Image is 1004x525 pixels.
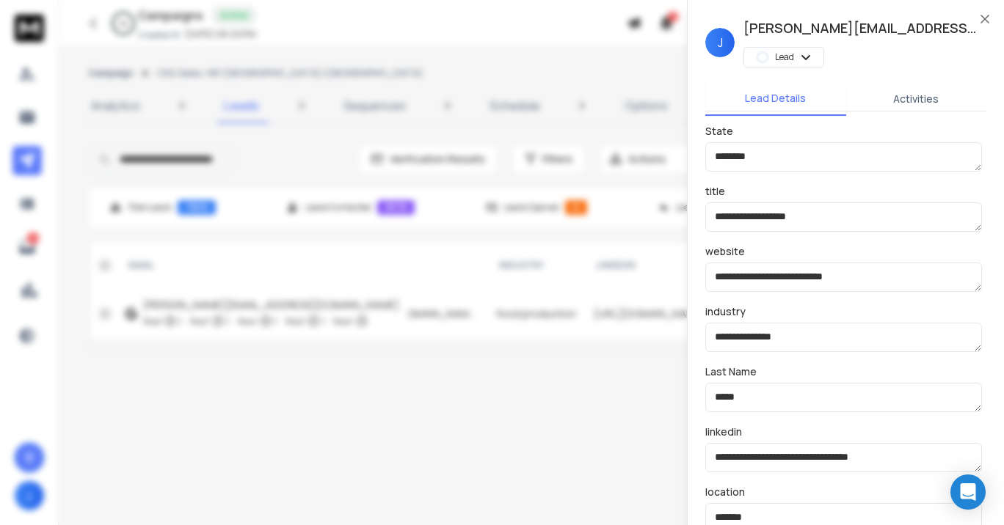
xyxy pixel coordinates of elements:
label: Last Name [705,367,757,377]
label: State [705,126,733,136]
label: industry [705,306,746,317]
h1: [PERSON_NAME][EMAIL_ADDRESS][DOMAIN_NAME] [743,18,978,38]
div: Open Intercom Messenger [950,474,986,510]
label: linkedin [705,427,742,437]
label: title [705,186,725,197]
label: location [705,487,745,497]
label: website [705,246,745,257]
p: Lead [775,51,794,63]
button: Lead Details [705,82,846,116]
button: Activities [846,83,987,115]
span: J [705,28,735,57]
